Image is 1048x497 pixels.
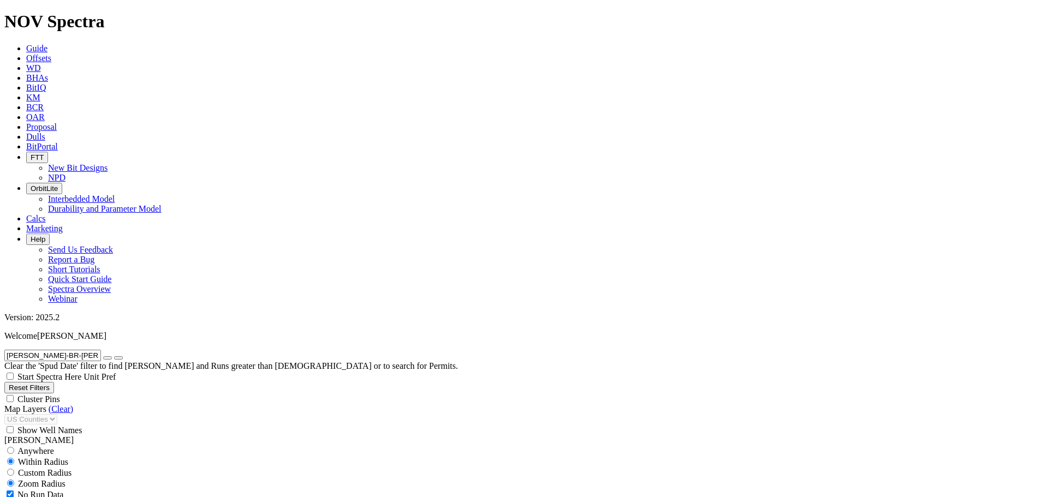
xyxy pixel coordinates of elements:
[48,255,94,264] a: Report a Bug
[84,372,116,381] span: Unit Pref
[4,382,54,393] button: Reset Filters
[26,233,50,245] button: Help
[17,372,81,381] span: Start Spectra Here
[31,235,45,243] span: Help
[48,274,111,284] a: Quick Start Guide
[7,373,14,380] input: Start Spectra Here
[48,294,78,303] a: Webinar
[4,350,101,361] input: Search
[26,83,46,92] a: BitIQ
[26,103,44,112] a: BCR
[18,457,68,466] span: Within Radius
[48,265,100,274] a: Short Tutorials
[26,224,63,233] a: Marketing
[26,112,45,122] a: OAR
[48,204,162,213] a: Durability and Parameter Model
[26,44,47,53] a: Guide
[18,468,72,477] span: Custom Radius
[48,173,65,182] a: NPD
[48,163,108,172] a: New Bit Designs
[4,313,1044,322] div: Version: 2025.2
[26,122,57,131] a: Proposal
[26,73,48,82] a: BHAs
[17,426,82,435] span: Show Well Names
[31,184,58,193] span: OrbitLite
[4,404,46,414] span: Map Layers
[26,53,51,63] a: Offsets
[26,63,41,73] a: WD
[26,214,46,223] a: Calcs
[17,394,60,404] span: Cluster Pins
[26,132,45,141] a: Dulls
[49,404,73,414] a: (Clear)
[48,194,115,203] a: Interbedded Model
[4,435,1044,445] div: [PERSON_NAME]
[4,361,458,370] span: Clear the 'Spud Date' filter to find [PERSON_NAME] and Runs greater than [DEMOGRAPHIC_DATA] or to...
[26,142,58,151] a: BitPortal
[4,11,1044,32] h1: NOV Spectra
[26,93,40,102] a: KM
[26,183,62,194] button: OrbitLite
[31,153,44,161] span: FTT
[37,331,106,340] span: [PERSON_NAME]
[17,446,54,456] span: Anywhere
[48,245,113,254] a: Send Us Feedback
[26,152,48,163] button: FTT
[18,479,65,488] span: Zoom Radius
[48,284,111,294] a: Spectra Overview
[4,331,1044,341] p: Welcome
